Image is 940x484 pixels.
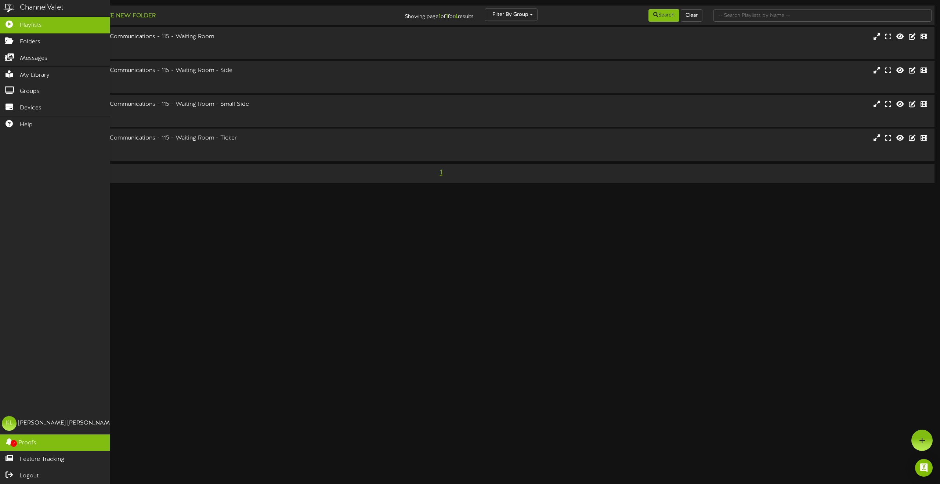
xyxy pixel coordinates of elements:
div: Ticker ( ) [29,142,398,149]
span: Logout [20,472,39,480]
span: Proofs [18,439,36,447]
span: Feature Tracking [20,455,64,464]
span: Devices [20,104,41,112]
div: # 2116 [29,149,398,155]
strong: 1 [438,13,441,20]
div: Showing page of for results [326,8,479,21]
div: [PERSON_NAME] - 436 - Communications - 115 - Waiting Room - Side [29,66,398,75]
span: My Library [20,71,50,80]
button: Clear [681,9,702,22]
span: Groups [20,87,40,96]
span: 2 [11,440,17,447]
div: # 2115 [29,115,398,121]
div: [PERSON_NAME] - 436 - Communications - 115 - Waiting Room - Ticker [29,134,398,142]
div: Landscape ( 16:9 ) [29,41,398,47]
button: Filter By Group [485,8,538,21]
div: ChannelValet [20,3,64,13]
span: 1 [438,169,444,177]
span: Folders [20,38,40,46]
button: Search [648,9,679,22]
div: [PERSON_NAME] - 436 - Communications - 115 - Waiting Room [29,33,398,41]
div: [PERSON_NAME] [PERSON_NAME] [18,419,115,427]
strong: 1 [446,13,448,20]
div: KL [2,416,17,431]
div: Landscape Side ( 16:9 ) [29,109,398,115]
div: # 2113 [29,47,398,54]
span: Help [20,121,33,129]
strong: 4 [455,13,458,20]
button: Create New Folder [85,11,158,21]
div: # 2114 [29,81,398,87]
span: Messages [20,54,47,63]
div: Portrait ( 9:16 ) [29,75,398,81]
span: Playlists [20,21,42,30]
div: [PERSON_NAME] - 436 - Communications - 115 - Waiting Room - Small Side [29,100,398,109]
div: Open Intercom Messenger [915,459,933,477]
input: -- Search Playlists by Name -- [713,9,932,22]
